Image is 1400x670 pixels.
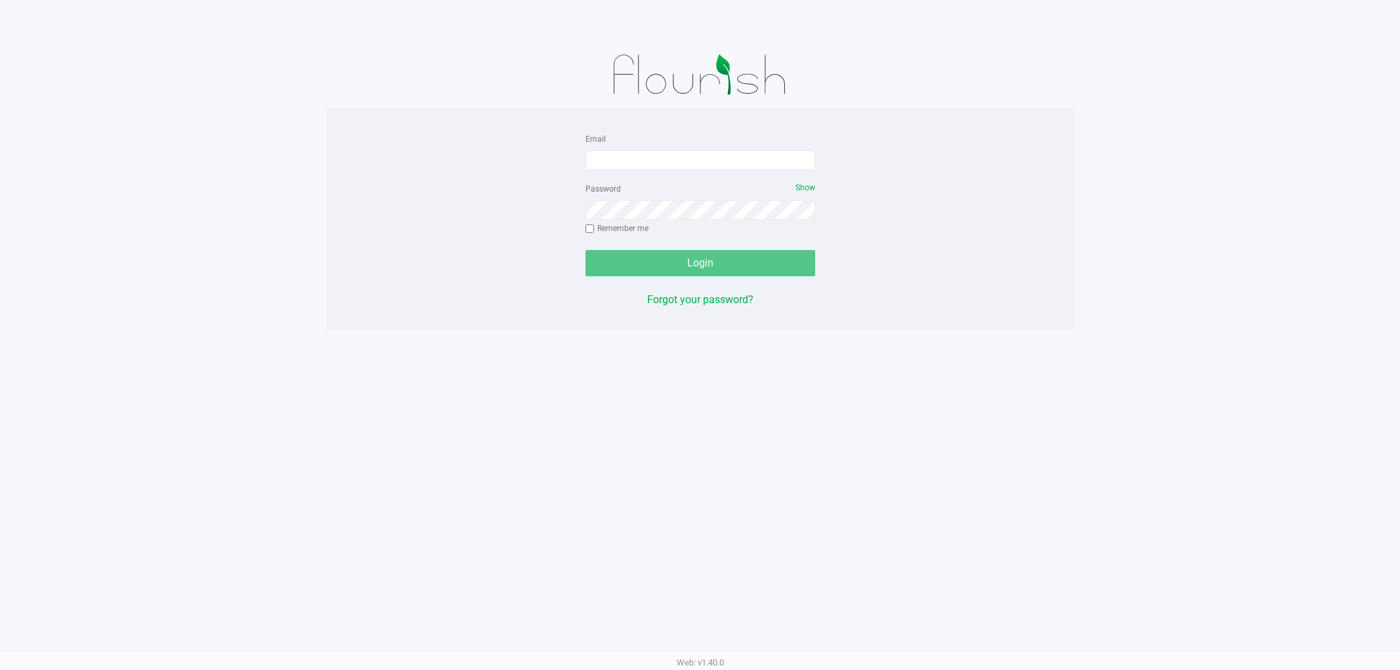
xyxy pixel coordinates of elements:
label: Password [585,183,621,195]
button: Forgot your password? [647,292,753,308]
label: Email [585,133,606,145]
span: Web: v1.40.0 [677,658,724,667]
label: Remember me [585,222,648,234]
input: Remember me [585,224,595,234]
span: Show [795,183,815,192]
